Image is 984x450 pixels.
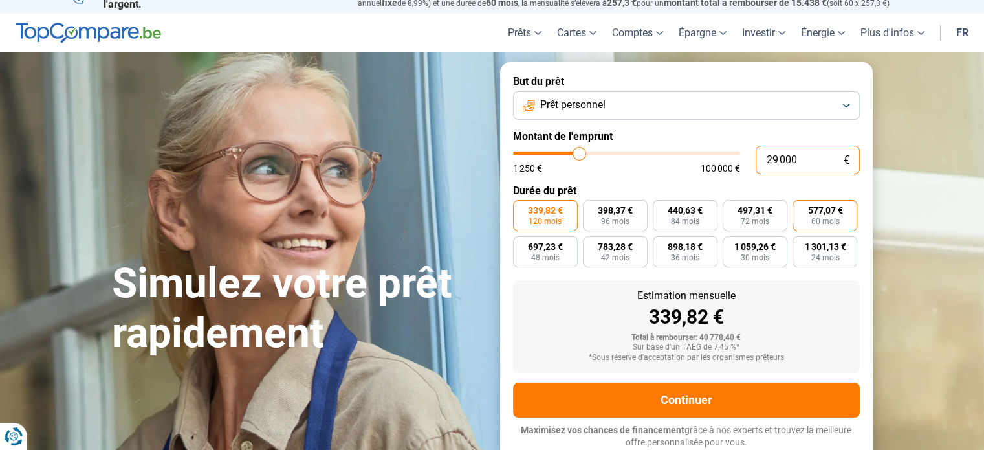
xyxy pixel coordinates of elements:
[549,14,604,52] a: Cartes
[671,254,699,262] span: 36 mois
[523,308,849,327] div: 339,82 €
[112,259,485,359] h1: Simulez votre prêt rapidement
[598,206,633,215] span: 398,37 €
[853,14,932,52] a: Plus d'infos
[523,291,849,301] div: Estimation mensuelle
[811,254,839,262] span: 24 mois
[513,130,860,142] label: Montant de l'emprunt
[738,206,772,215] span: 497,31 €
[523,333,849,343] div: Total à rembourser: 40 778,40 €
[668,206,703,215] span: 440,63 €
[671,14,734,52] a: Épargne
[604,14,671,52] a: Comptes
[793,14,853,52] a: Énergie
[500,14,549,52] a: Prêts
[528,242,563,251] span: 697,23 €
[540,98,606,112] span: Prêt personnel
[513,91,860,120] button: Prêt personnel
[811,218,839,225] span: 60 mois
[523,343,849,352] div: Sur base d'un TAEG de 7,45 %*
[734,14,793,52] a: Investir
[844,155,849,166] span: €
[948,14,976,52] a: fr
[671,218,699,225] span: 84 mois
[531,254,560,262] span: 48 mois
[16,23,161,43] img: TopCompare
[807,206,842,215] span: 577,07 €
[804,242,846,251] span: 1 301,13 €
[513,185,860,197] label: Durée du prêt
[701,164,740,173] span: 100 000 €
[601,218,629,225] span: 96 mois
[528,206,563,215] span: 339,82 €
[741,218,769,225] span: 72 mois
[521,425,684,435] span: Maximisez vos chances de financement
[529,218,562,225] span: 120 mois
[513,383,860,418] button: Continuer
[513,164,542,173] span: 1 250 €
[601,254,629,262] span: 42 mois
[598,242,633,251] span: 783,28 €
[741,254,769,262] span: 30 mois
[513,424,860,449] p: grâce à nos experts et trouvez la meilleure offre personnalisée pour vous.
[513,75,860,87] label: But du prêt
[734,242,776,251] span: 1 059,26 €
[523,354,849,363] div: *Sous réserve d'acceptation par les organismes prêteurs
[668,242,703,251] span: 898,18 €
